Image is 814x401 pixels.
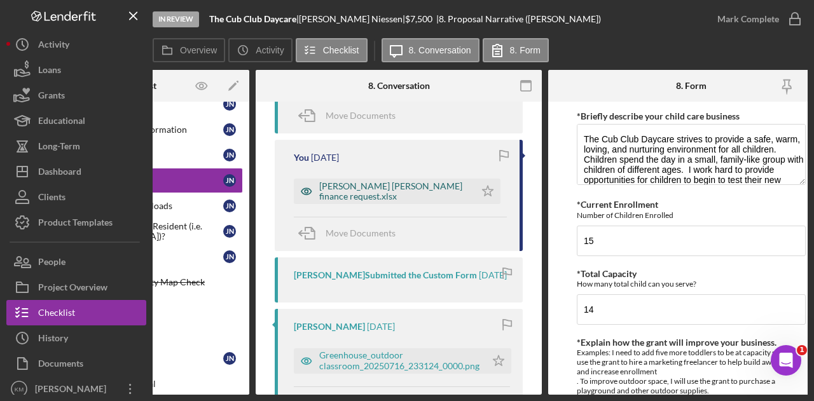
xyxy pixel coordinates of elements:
div: Examples: I need to add five more toddlers to be at capacity so I will use the grant to hire a ma... [577,348,806,395]
label: *Explain how the grant will improve your business. [577,337,776,348]
div: History [38,325,68,354]
label: Checklist [323,45,359,55]
button: Checklist [6,300,146,325]
div: J N [223,200,236,212]
button: Documents [6,351,146,376]
div: People [38,249,66,278]
button: Project Overview [6,275,146,300]
button: Activity [228,38,292,62]
label: 8. Form [510,45,541,55]
span: Move Documents [326,228,396,238]
div: Educational [38,108,85,137]
label: *Current Enrollment [577,199,658,210]
div: Grants [38,83,65,111]
div: Checklist [38,300,75,329]
div: [PERSON_NAME] [PERSON_NAME] finance request.xlsx [319,181,469,201]
div: J N [223,174,236,187]
button: Mark Complete [705,6,808,32]
b: The Cub Club Daycare [209,13,296,24]
time: 2025-07-17 04:41 [479,270,507,280]
span: Move Documents [326,110,396,121]
button: Dashboard [6,159,146,184]
label: *Briefly describe your child care business [577,111,740,121]
button: History [6,325,146,351]
button: Checklist [296,38,368,62]
div: Project Overview [38,275,107,303]
div: Number of Children Enrolled [577,210,806,220]
div: [PERSON_NAME] [294,322,365,332]
div: J N [223,149,236,161]
button: Activity [6,32,146,57]
button: 8. Form [483,38,549,62]
div: 8. Conversation [368,81,430,91]
textarea: The Cub Club Daycare strives to provide a safe, warm, loving, and nurturing environment for all c... [577,124,806,185]
div: [PERSON_NAME] Niessen | [299,14,405,24]
button: [PERSON_NAME] [PERSON_NAME] finance request.xlsx [294,179,500,204]
time: 2025-08-19 18:13 [311,153,339,163]
label: Overview [180,45,217,55]
label: Activity [256,45,284,55]
div: Long-Term [38,133,80,162]
button: Move Documents [294,100,408,132]
div: Activity [38,32,69,60]
div: J N [223,98,236,111]
div: 8. Form [676,81,707,91]
label: *Total Capacity [577,268,637,279]
button: Educational [6,108,146,133]
text: KM [15,386,24,393]
div: J N [223,123,236,136]
div: | 8. Proposal Narrative ([PERSON_NAME]) [436,14,601,24]
button: Long-Term [6,133,146,159]
button: Loans [6,57,146,83]
div: You [294,153,309,163]
button: Greenhouse_outdoor classroom_20250716_233124_0000.png [294,348,511,374]
iframe: Intercom live chat [771,345,801,376]
button: Overview [153,38,225,62]
button: People [6,249,146,275]
button: Grants [6,83,146,108]
div: J N [223,352,236,365]
time: 2025-07-17 04:32 [367,322,395,332]
div: In Review [153,11,199,27]
div: Documents [38,351,83,379]
div: | [209,14,299,24]
button: 8. Conversation [382,38,479,62]
button: Product Templates [6,210,146,235]
div: [PERSON_NAME] Submitted the Custom Form [294,270,477,280]
button: Move Documents [294,217,408,249]
button: Clients [6,184,146,210]
label: 8. Conversation [409,45,471,55]
div: Dashboard [38,159,81,187]
div: Product Templates [38,210,113,238]
div: Loans [38,57,61,86]
div: Mark Complete [717,6,779,32]
div: J N [223,225,236,238]
div: Clients [38,184,66,213]
span: 1 [797,345,807,355]
div: J N [223,250,236,263]
span: $7,500 [405,13,432,24]
div: Greenhouse_outdoor classroom_20250716_233124_0000.png [319,350,479,370]
div: How many total child can you serve? [577,279,806,289]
